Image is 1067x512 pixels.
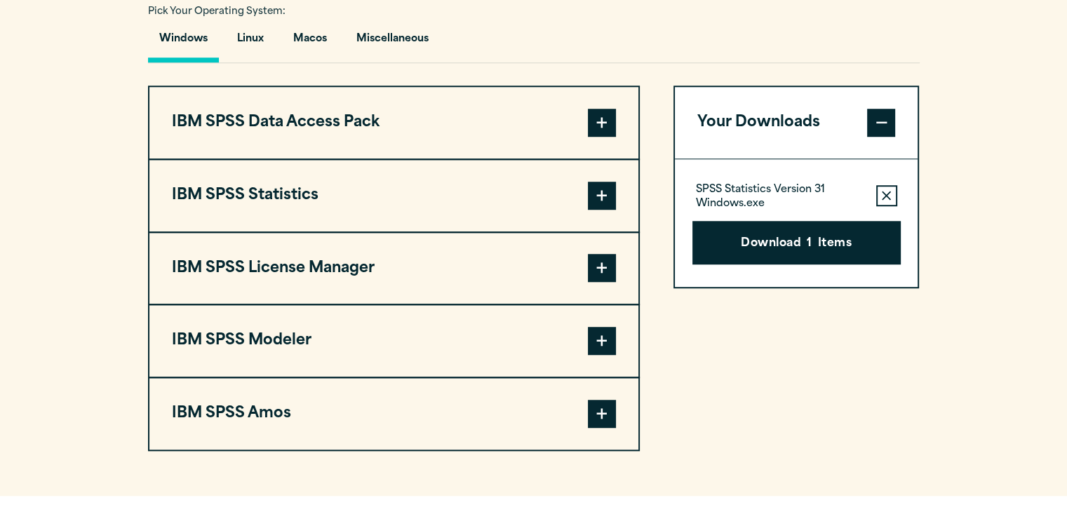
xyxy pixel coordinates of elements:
span: Pick Your Operating System: [148,7,286,16]
p: SPSS Statistics Version 31 Windows.exe [696,183,865,211]
div: Your Downloads [675,159,918,287]
button: IBM SPSS Modeler [149,305,638,377]
button: Miscellaneous [345,22,440,62]
button: Windows [148,22,219,62]
button: IBM SPSS License Manager [149,233,638,304]
span: 1 [807,235,812,253]
button: Your Downloads [675,87,918,159]
button: Download1Items [692,221,901,264]
button: Macos [282,22,338,62]
button: IBM SPSS Statistics [149,160,638,231]
button: IBM SPSS Amos [149,378,638,450]
button: IBM SPSS Data Access Pack [149,87,638,159]
button: Linux [226,22,275,62]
